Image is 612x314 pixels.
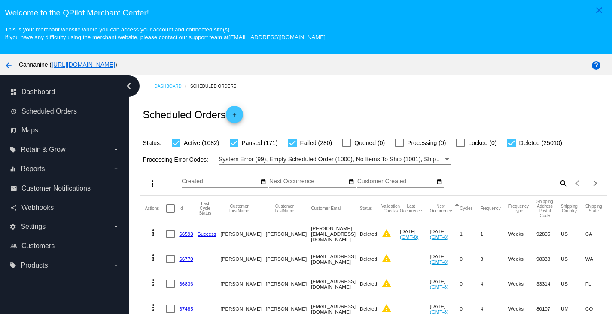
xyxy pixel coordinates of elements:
input: Created [182,178,259,185]
a: map Maps [10,123,119,137]
a: people_outline Customers [10,239,119,253]
i: settings [9,223,16,230]
i: equalizer [9,166,16,172]
mat-cell: [DATE] [430,246,460,271]
span: Status: [143,139,161,146]
mat-cell: US [561,246,585,271]
mat-cell: 98338 [536,246,561,271]
mat-cell: [PERSON_NAME] [221,271,266,296]
mat-cell: 92805 [536,222,561,246]
i: local_offer [9,146,16,153]
mat-cell: [DATE] [430,271,460,296]
mat-cell: 3 [481,246,508,271]
mat-icon: warning [381,253,392,264]
span: Reports [21,165,45,173]
a: Success [198,231,216,237]
button: Change sorting for ShippingState [585,204,602,213]
a: dashboard Dashboard [10,85,119,99]
span: Cannanine ( ) [19,61,117,68]
span: Deleted [360,256,377,262]
span: Failed (280) [300,138,332,148]
mat-cell: [PERSON_NAME] [221,222,266,246]
button: Change sorting for CustomerLastName [266,204,303,213]
mat-cell: [PERSON_NAME][EMAIL_ADDRESS][DOMAIN_NAME] [311,222,360,246]
mat-select: Filter by Processing Error Codes [219,154,451,165]
mat-icon: warning [381,228,392,239]
button: Change sorting for ShippingPostcode [536,199,553,218]
mat-cell: Weeks [508,246,536,271]
button: Change sorting for LastOccurrenceUtc [400,204,422,213]
h3: Welcome to the QPilot Merchant Center! [5,8,607,18]
mat-icon: more_vert [148,302,158,313]
input: Next Occurrence [269,178,347,185]
i: update [10,108,17,115]
button: Change sorting for FrequencyType [508,204,529,213]
i: local_offer [9,262,16,269]
span: Settings [21,223,46,231]
input: Customer Created [357,178,435,185]
mat-icon: warning [381,278,392,289]
mat-icon: help [591,60,601,71]
a: email Customer Notifications [10,182,119,195]
mat-cell: Weeks [508,271,536,296]
mat-cell: 4 [481,271,508,296]
span: Queued (0) [354,138,385,148]
a: [URL][DOMAIN_NAME] [52,61,115,68]
i: chevron_left [122,79,136,93]
mat-icon: date_range [436,179,442,185]
span: Deleted (25010) [519,138,562,148]
span: Paused (171) [242,138,278,148]
span: Deleted [360,281,377,286]
button: Change sorting for LastProcessingCycleId [198,201,213,215]
mat-icon: arrow_back [3,60,14,71]
button: Change sorting for CustomerEmail [311,206,341,211]
i: map [10,127,17,134]
h2: Scheduled Orders [143,106,243,123]
i: arrow_drop_down [113,166,119,172]
span: Processing (0) [407,138,446,148]
mat-cell: [PERSON_NAME] [266,222,311,246]
mat-icon: search [558,176,568,190]
button: Change sorting for Id [179,206,183,211]
mat-icon: more_vert [147,179,158,189]
mat-cell: FL [585,271,610,296]
a: [EMAIL_ADDRESS][DOMAIN_NAME] [228,34,326,40]
a: 66836 [179,281,193,286]
i: arrow_drop_down [113,262,119,269]
span: Webhooks [21,204,54,212]
mat-icon: more_vert [148,277,158,288]
mat-cell: 33314 [536,271,561,296]
button: Change sorting for Frequency [481,206,501,211]
mat-cell: 1 [460,222,480,246]
mat-cell: [PERSON_NAME] [221,246,266,271]
a: 66770 [179,256,193,262]
i: share [10,204,17,211]
span: Dashboard [21,88,55,96]
i: email [10,185,17,192]
i: arrow_drop_down [113,223,119,230]
mat-icon: date_range [348,179,354,185]
mat-cell: 1 [481,222,508,246]
mat-cell: 0 [460,271,480,296]
mat-cell: [PERSON_NAME] [266,271,311,296]
mat-cell: [DATE] [400,222,430,246]
span: Maps [21,126,38,134]
mat-cell: WA [585,246,610,271]
button: Change sorting for CustomerFirstName [221,204,258,213]
mat-icon: add [229,112,240,122]
i: dashboard [10,89,17,95]
mat-cell: [PERSON_NAME] [266,246,311,271]
button: Previous page [569,175,587,192]
a: 67485 [179,306,193,311]
span: Retain & Grow [21,146,65,154]
small: This is your merchant website where you can access your account and connected site(s). If you hav... [5,26,325,40]
i: people_outline [10,243,17,249]
mat-icon: more_vert [148,252,158,263]
span: Active (1082) [184,138,219,148]
i: arrow_drop_down [113,146,119,153]
a: (GMT-8) [400,234,418,240]
mat-header-cell: Validation Checks [381,196,400,222]
a: share Webhooks [10,201,119,215]
span: Scheduled Orders [21,108,77,115]
mat-cell: [EMAIL_ADDRESS][DOMAIN_NAME] [311,246,360,271]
